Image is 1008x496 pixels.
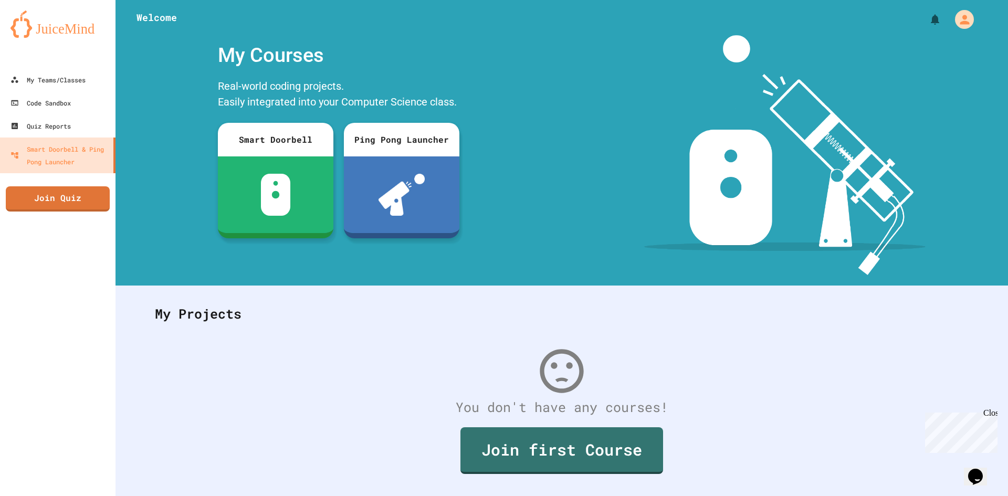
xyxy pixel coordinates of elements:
div: Smart Doorbell [218,123,333,156]
img: sdb-white.svg [261,174,291,216]
div: My Account [944,7,976,31]
div: My Teams/Classes [10,73,86,86]
div: Real-world coding projects. Easily integrated into your Computer Science class. [213,76,465,115]
div: Quiz Reports [10,120,71,132]
div: My Notifications [909,10,944,28]
iframe: chat widget [921,408,997,453]
img: logo-orange.svg [10,10,105,38]
a: Join Quiz [6,186,110,212]
img: banner-image-my-projects.png [644,35,926,275]
div: Ping Pong Launcher [344,123,459,156]
img: ppl-with-ball.png [379,174,425,216]
div: Code Sandbox [10,97,71,109]
div: My Courses [213,35,465,76]
div: You don't have any courses! [144,397,979,417]
div: Smart Doorbell & Ping Pong Launcher [10,143,109,168]
div: My Projects [144,293,979,334]
a: Join first Course [460,427,663,474]
iframe: chat widget [964,454,997,486]
div: Chat with us now!Close [4,4,72,67]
